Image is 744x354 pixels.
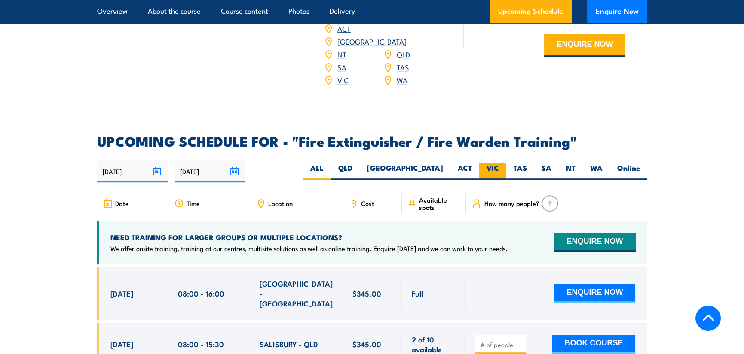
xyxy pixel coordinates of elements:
button: ENQUIRE NOW [554,233,635,252]
label: NT [559,163,583,180]
span: Date [115,200,129,207]
span: Available spots [419,196,460,211]
span: Time [187,200,200,207]
a: NT [337,49,346,59]
label: Online [610,163,647,180]
span: $345.00 [352,288,381,298]
span: $345.00 [352,339,381,349]
a: SA [337,62,346,72]
input: # of people [480,340,523,349]
h4: NEED TRAINING FOR LARGER GROUPS OR MULTIPLE LOCATIONS? [110,233,508,242]
a: TAS [397,62,409,72]
a: QLD [397,49,410,59]
span: [DATE] [110,339,133,349]
span: SALISBURY - QLD [260,339,318,349]
span: Cost [361,200,374,207]
label: VIC [479,163,506,180]
label: ALL [303,163,331,180]
label: ACT [450,163,479,180]
span: [DATE] [110,288,133,298]
a: [GEOGRAPHIC_DATA] [337,36,407,46]
label: TAS [506,163,534,180]
a: WA [397,75,407,85]
button: BOOK COURSE [552,335,635,354]
span: Full [411,288,423,298]
label: WA [583,163,610,180]
button: ENQUIRE NOW [554,284,635,303]
span: How many people? [484,200,539,207]
a: ACT [337,23,351,33]
button: ENQUIRE NOW [544,34,625,57]
p: We offer onsite training, training at our centres, multisite solutions as well as online training... [110,244,508,253]
label: QLD [331,163,360,180]
label: [GEOGRAPHIC_DATA] [360,163,450,180]
h2: UPCOMING SCHEDULE FOR - "Fire Extinguisher / Fire Warden Training" [97,135,647,147]
span: 08:00 - 15:30 [178,339,224,349]
span: [GEOGRAPHIC_DATA] - [GEOGRAPHIC_DATA] [260,278,334,309]
input: From date [97,160,168,182]
label: SA [534,163,559,180]
span: Location [268,200,293,207]
input: To date [175,160,245,182]
span: 08:00 - 16:00 [178,288,224,298]
a: VIC [337,75,349,85]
